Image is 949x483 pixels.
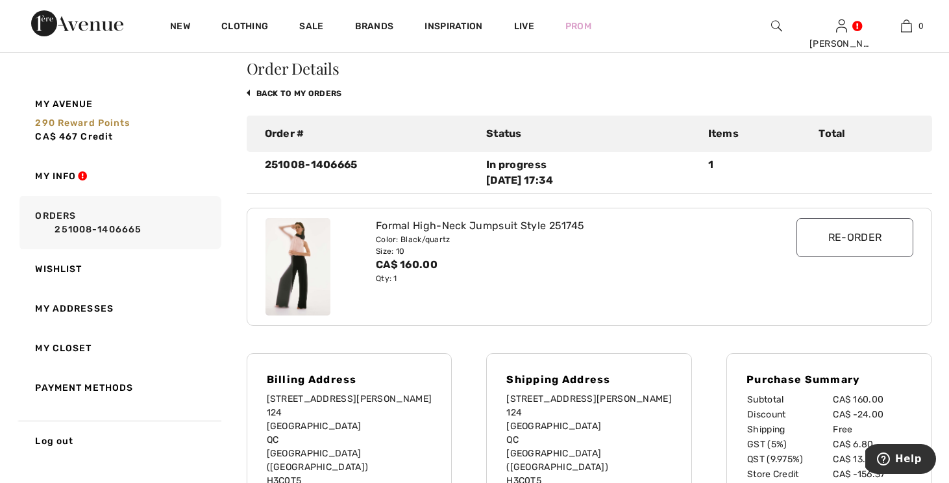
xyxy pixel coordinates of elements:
td: Shipping [746,422,832,437]
a: Prom [565,19,591,33]
td: CA$ 13.57 [832,452,912,467]
span: 290 Reward points [35,118,130,129]
div: Status [478,126,700,142]
td: Free [832,422,912,437]
div: Items [700,126,811,142]
a: 251008-1406665 [35,223,216,236]
div: Formal High-Neck Jumpsuit Style 251745 [376,218,747,234]
td: GST (5%) [746,437,832,452]
span: My Avenue [35,97,93,111]
a: Log out [17,421,221,461]
a: My Closet [17,328,221,368]
div: Color: Black/quartz [376,234,747,245]
input: Re-order [796,218,913,257]
div: [PERSON_NAME] [809,37,873,51]
td: Store Credit [746,467,832,482]
a: Clothing [221,21,268,34]
h4: Shipping Address [506,373,672,386]
img: search the website [771,18,782,34]
iframe: Opens a widget where you can find more information [865,444,936,477]
img: joseph-ribkoff-dresses-jumpsuits-black-quartz_251745d_1_d7ad_search.jpg [265,218,330,316]
h4: Billing Address [267,373,432,386]
div: 251008-1406665 [257,157,479,188]
a: 0 [874,18,938,34]
h3: Order Details [247,60,933,76]
img: My Bag [901,18,912,34]
a: Payment Methods [17,368,221,408]
span: CA$ 467 Credit [35,131,113,142]
td: CA$ -156.37 [832,467,912,482]
a: My Addresses [17,289,221,328]
a: New [170,21,190,34]
a: Sign In [836,19,847,32]
h4: Purchase Summary [746,373,912,386]
a: Wishlist [17,249,221,289]
a: Live [514,19,534,33]
td: Subtotal [746,392,832,407]
td: CA$ -24.00 [832,407,912,422]
a: Brands [355,21,394,34]
img: 1ère Avenue [31,10,123,36]
div: Total [811,126,922,142]
img: My Info [836,18,847,34]
div: Order # [257,126,479,142]
div: Size: 10 [376,245,747,257]
a: Sale [299,21,323,34]
a: back to My Orders [247,89,342,98]
a: My Info [17,156,221,196]
a: Orders [17,196,221,249]
span: 0 [918,20,924,32]
td: CA$ 160.00 [832,392,912,407]
div: In progress [DATE] 17:34 [486,157,693,188]
div: CA$ 160.00 [376,257,747,273]
td: Discount [746,407,832,422]
td: CA$ 6.80 [832,437,912,452]
span: Inspiration [425,21,482,34]
div: 1 [700,157,811,188]
div: Qty: 1 [376,273,747,284]
td: QST (9.975%) [746,452,832,467]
